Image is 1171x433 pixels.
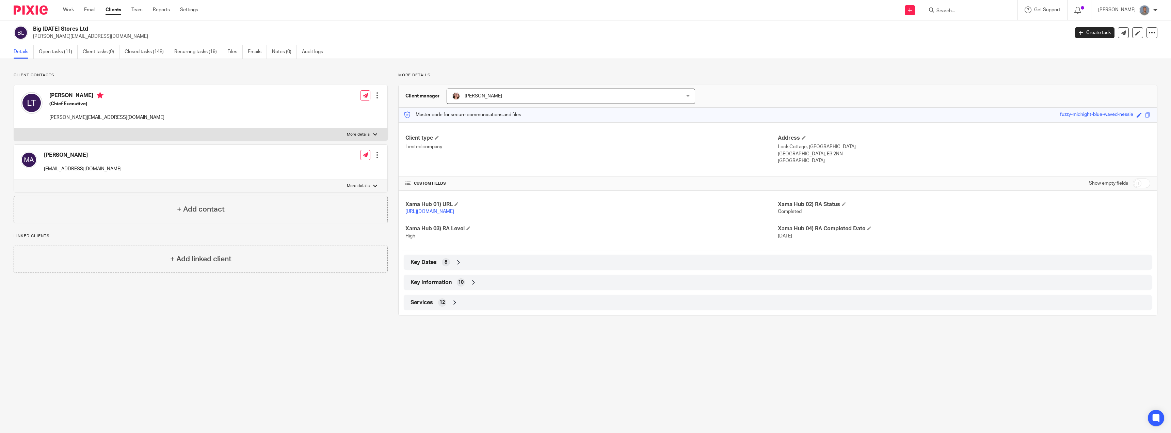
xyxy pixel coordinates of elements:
img: svg%3E [21,152,37,168]
a: Work [63,6,74,13]
span: Services [411,299,433,306]
h4: Xama Hub 01) URL [405,201,778,208]
h4: [PERSON_NAME] [49,92,164,100]
a: Emails [248,45,267,59]
p: More details [347,183,370,189]
a: Notes (0) [272,45,297,59]
p: Limited company [405,143,778,150]
p: More details [398,73,1157,78]
span: High [405,234,415,238]
a: Open tasks (11) [39,45,78,59]
a: Clients [106,6,121,13]
p: [GEOGRAPHIC_DATA] [778,157,1150,164]
a: Recurring tasks (19) [174,45,222,59]
a: Email [84,6,95,13]
p: [GEOGRAPHIC_DATA], E3 2NN [778,151,1150,157]
h4: Client type [405,135,778,142]
a: Create task [1075,27,1114,38]
a: Files [227,45,243,59]
p: [EMAIL_ADDRESS][DOMAIN_NAME] [44,166,122,172]
span: [PERSON_NAME] [465,94,502,98]
p: Linked clients [14,233,388,239]
a: Team [131,6,143,13]
p: Master code for secure communications and files [404,111,521,118]
img: James%20Headshot.png [1139,5,1150,16]
h4: Address [778,135,1150,142]
span: 12 [439,299,445,306]
p: [PERSON_NAME] [1098,6,1136,13]
h4: + Add contact [177,204,225,215]
h4: Xama Hub 04) RA Completed Date [778,225,1150,232]
img: Louise.jpg [452,92,460,100]
span: 10 [458,279,464,286]
img: Pixie [14,5,48,15]
p: [PERSON_NAME][EMAIL_ADDRESS][DOMAIN_NAME] [33,33,1065,40]
span: Get Support [1034,7,1060,12]
h4: + Add linked client [170,254,231,264]
h5: (Chief Executive) [49,100,164,107]
h4: CUSTOM FIELDS [405,181,778,186]
h3: Client manager [405,93,440,99]
span: Key Information [411,279,452,286]
span: Completed [778,209,802,214]
p: Lock Cottage, [GEOGRAPHIC_DATA] [778,143,1150,150]
div: fuzzy-midnight-blue-waved-nessie [1060,111,1133,119]
h2: Big [DATE] Stores Ltd [33,26,859,33]
span: 8 [445,259,447,266]
a: Details [14,45,34,59]
img: svg%3E [14,26,28,40]
a: [URL][DOMAIN_NAME] [405,209,454,214]
h4: Xama Hub 02) RA Status [778,201,1150,208]
i: Primary [97,92,103,99]
p: [PERSON_NAME][EMAIL_ADDRESS][DOMAIN_NAME] [49,114,164,121]
a: Closed tasks (148) [125,45,169,59]
a: Settings [180,6,198,13]
h4: Xama Hub 03) RA Level [405,225,778,232]
img: svg%3E [21,92,43,114]
h4: [PERSON_NAME] [44,152,122,159]
input: Search [936,8,997,14]
span: Key Dates [411,259,437,266]
a: Client tasks (0) [83,45,119,59]
a: Audit logs [302,45,328,59]
label: Show empty fields [1089,180,1128,187]
a: Reports [153,6,170,13]
p: More details [347,132,370,137]
span: [DATE] [778,234,792,238]
p: Client contacts [14,73,388,78]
